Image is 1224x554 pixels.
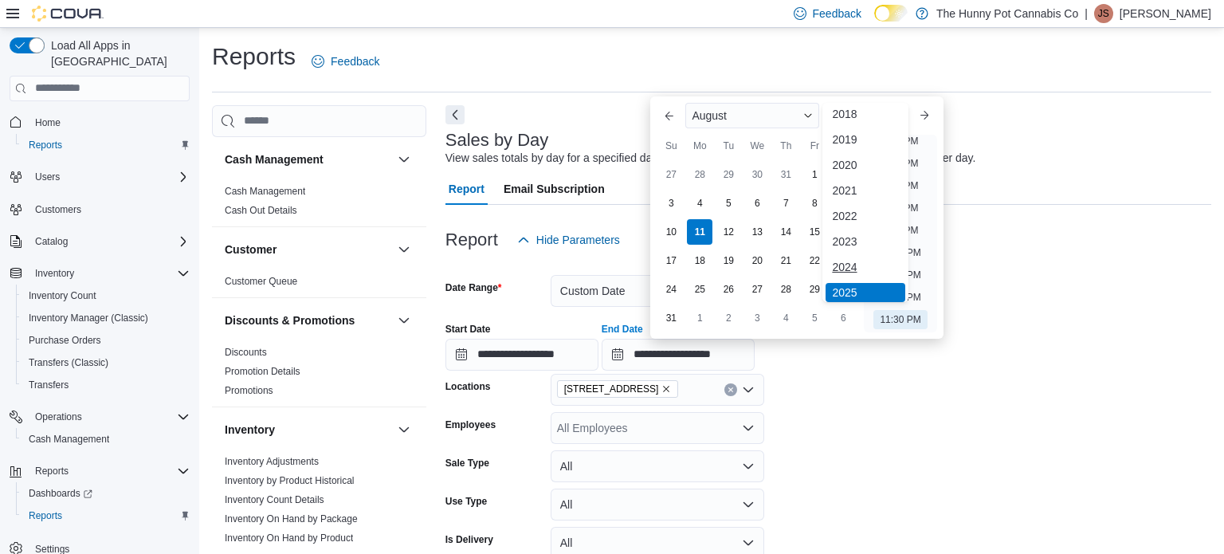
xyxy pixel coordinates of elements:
div: 2018 [826,104,904,124]
button: Customers [3,198,196,221]
span: Users [35,171,60,183]
button: Cash Management [225,151,391,167]
span: Purchase Orders [22,331,190,350]
span: Discounts [225,346,267,359]
a: Transfers (Classic) [22,353,115,372]
span: Load All Apps in [GEOGRAPHIC_DATA] [45,37,190,69]
button: Cash Management [16,428,196,450]
span: Report [449,173,484,205]
span: [STREET_ADDRESS] [564,381,659,397]
button: Open list of options [742,383,755,396]
span: Cash Management [225,185,305,198]
button: Inventory [29,264,80,283]
div: Fr [802,133,827,159]
button: All [551,489,764,521]
div: Su [658,133,684,159]
span: Home [29,112,190,132]
label: Start Date [445,323,491,336]
span: Inventory Manager (Classic) [22,308,190,328]
a: Inventory Manager (Classic) [22,308,155,328]
span: Reports [29,509,62,522]
span: Inventory On Hand by Package [225,513,358,525]
button: Reports [29,462,75,481]
div: day-28 [687,162,712,187]
div: day-31 [658,305,684,331]
span: Reports [22,136,190,155]
span: Promotions [225,384,273,397]
a: Inventory Count [22,286,103,305]
span: Dashboards [29,487,92,500]
span: Home [35,116,61,129]
div: day-18 [687,248,712,273]
button: Discounts & Promotions [225,312,391,328]
li: 11:30 PM [873,310,927,329]
div: day-4 [773,305,798,331]
div: day-24 [658,277,684,302]
span: Transfers [29,379,69,391]
button: Operations [3,406,196,428]
button: Transfers (Classic) [16,352,196,374]
input: Press the down key to enter a popover containing a calendar. Press the escape key to close the po... [602,339,755,371]
label: Date Range [445,281,502,294]
div: day-14 [773,219,798,245]
div: day-19 [716,248,741,273]
span: Inventory Count [22,286,190,305]
div: day-25 [687,277,712,302]
span: Purchase Orders [29,334,101,347]
input: Dark Mode [874,5,908,22]
span: Customers [35,203,81,216]
div: day-26 [716,277,741,302]
button: Next [445,105,465,124]
h3: Cash Management [225,151,324,167]
button: Open list of options [742,422,755,434]
button: Catalog [29,232,74,251]
a: Dashboards [16,482,196,505]
button: Clear input [724,383,737,396]
span: Inventory [29,264,190,283]
div: 2025 [826,283,904,302]
span: Cash Out Details [225,204,297,217]
span: August [692,109,727,122]
div: day-6 [830,305,856,331]
a: Promotions [225,385,273,396]
div: day-12 [716,219,741,245]
span: Transfers (Classic) [29,356,108,369]
span: Dashboards [22,484,190,503]
label: Locations [445,380,491,393]
span: Email Subscription [504,173,605,205]
button: Inventory [225,422,391,438]
label: End Date [602,323,643,336]
div: Button. Open the month selector. August is currently selected. [685,103,819,128]
span: Cash Management [22,430,190,449]
span: Operations [35,411,82,423]
button: Home [3,111,196,134]
button: Users [3,166,196,188]
span: Customers [29,199,190,219]
button: Discounts & Promotions [394,311,414,330]
button: Reports [16,134,196,156]
button: Customer [225,242,391,257]
a: Inventory Count Details [225,494,324,505]
div: Tu [716,133,741,159]
span: Inventory Count [29,289,96,302]
div: Cash Management [212,182,426,226]
p: [PERSON_NAME] [1120,4,1211,23]
div: day-31 [773,162,798,187]
button: Purchase Orders [16,329,196,352]
div: day-3 [744,305,770,331]
span: Catalog [35,235,68,248]
div: day-22 [802,248,827,273]
span: Users [29,167,190,187]
div: August, 2025 [657,160,857,332]
div: day-5 [802,305,827,331]
h1: Reports [212,41,296,73]
div: day-11 [687,219,712,245]
button: All [551,450,764,482]
a: Transfers [22,375,75,395]
div: Jessica Steinmetz [1094,4,1113,23]
div: Discounts & Promotions [212,343,426,407]
a: Reports [22,136,69,155]
button: Inventory Count [16,285,196,307]
div: day-2 [716,305,741,331]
